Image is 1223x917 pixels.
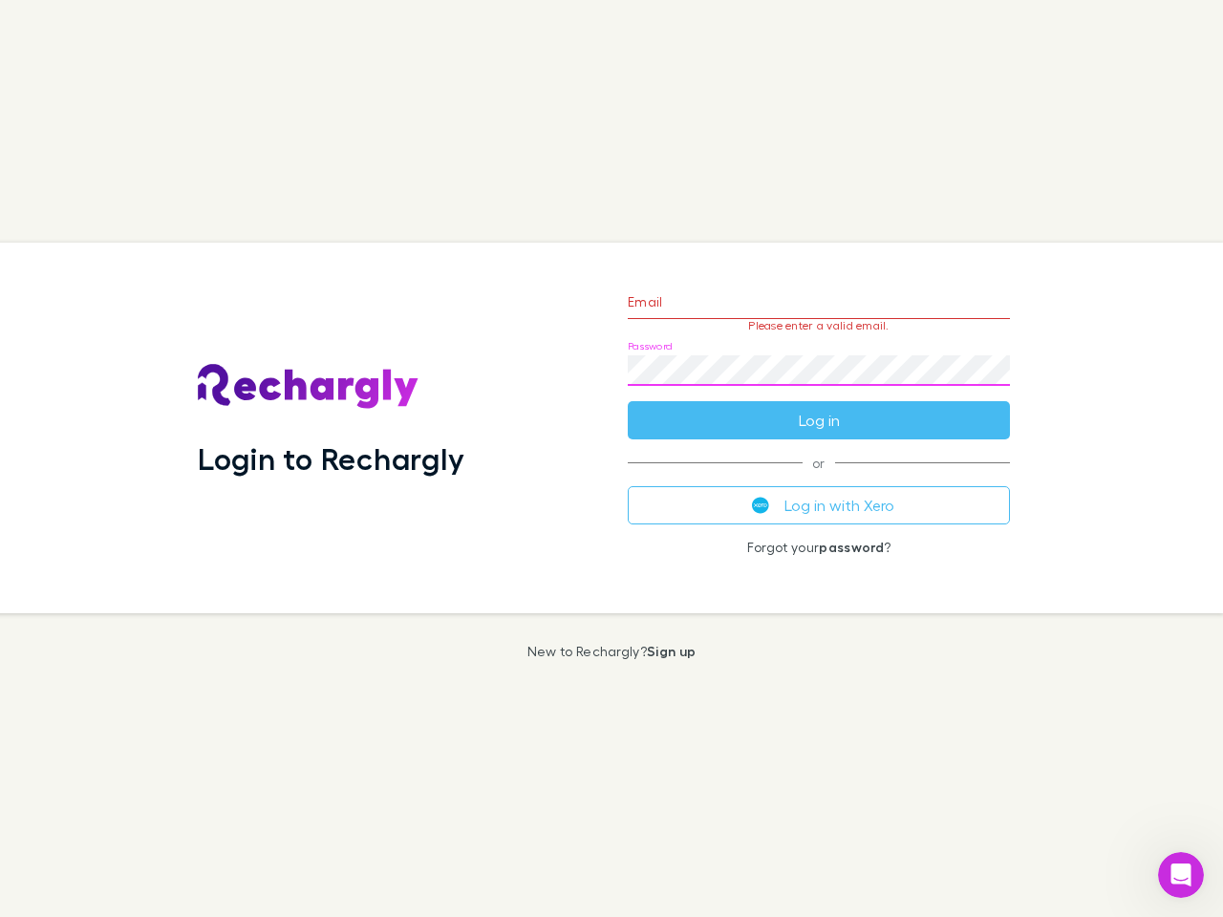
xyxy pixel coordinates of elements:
[628,319,1010,332] p: Please enter a valid email.
[628,339,673,353] label: Password
[819,539,884,555] a: password
[198,440,464,477] h1: Login to Rechargly
[647,643,696,659] a: Sign up
[198,364,419,410] img: Rechargly's Logo
[628,401,1010,439] button: Log in
[628,462,1010,463] span: or
[1158,852,1204,898] iframe: Intercom live chat
[628,486,1010,524] button: Log in with Xero
[752,497,769,514] img: Xero's logo
[527,644,697,659] p: New to Rechargly?
[628,540,1010,555] p: Forgot your ?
